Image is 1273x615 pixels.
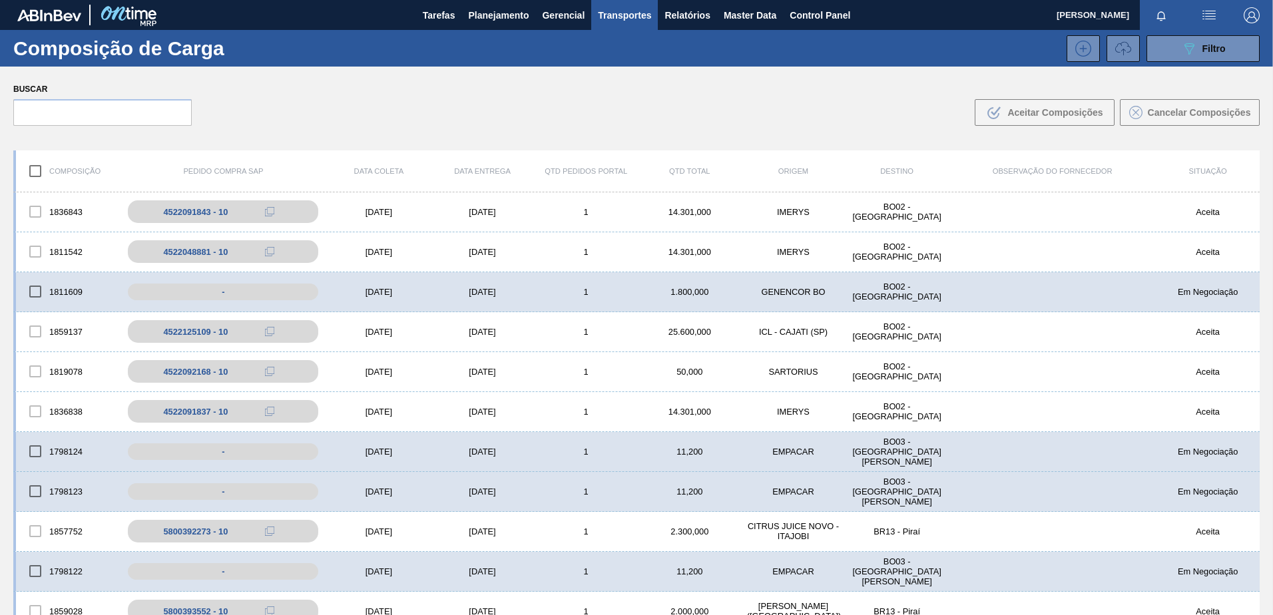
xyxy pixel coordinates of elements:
[1156,407,1260,417] div: Aceita
[327,407,431,417] div: [DATE]
[327,566,431,576] div: [DATE]
[845,282,949,302] div: BO02 - La Paz
[845,437,949,467] div: BO03 - Santa Cruz
[327,367,431,377] div: [DATE]
[845,361,949,381] div: BO02 - La Paz
[128,443,318,460] div: -
[1244,7,1260,23] img: Logout
[120,167,327,175] div: Pedido Compra SAP
[16,157,120,185] div: Composição
[327,247,431,257] div: [DATE]
[1120,99,1260,126] button: Cancelar Composições
[327,207,431,217] div: [DATE]
[845,167,949,175] div: Destino
[431,566,535,576] div: [DATE]
[742,207,846,217] div: IMERYS
[534,367,638,377] div: 1
[534,167,638,175] div: Qtd Pedidos Portal
[13,41,233,56] h1: Composição de Carga
[16,477,120,505] div: 1798123
[1100,35,1140,62] div: Pedido Volume
[1156,526,1260,536] div: Aceita
[1156,167,1260,175] div: Situação
[742,447,846,457] div: EMPACAR
[638,407,742,417] div: 14.301,000
[16,517,120,545] div: 1857752
[534,407,638,417] div: 1
[256,323,283,339] div: Copiar
[16,557,120,585] div: 1798122
[845,526,949,536] div: BR13 - Piraí
[534,247,638,257] div: 1
[13,80,192,99] label: Buscar
[256,363,283,379] div: Copiar
[1156,367,1260,377] div: Aceita
[327,487,431,497] div: [DATE]
[638,447,742,457] div: 11,200
[431,447,535,457] div: [DATE]
[423,7,455,23] span: Tarefas
[1007,107,1103,118] span: Aceitar Composições
[742,407,846,417] div: IMERYS
[1156,327,1260,337] div: Aceita
[949,167,1156,175] div: Observação do Fornecedor
[327,327,431,337] div: [DATE]
[638,287,742,297] div: 1.800,000
[638,207,742,217] div: 14.301,000
[845,321,949,341] div: BO02 - La Paz
[163,367,228,377] div: 4522092168 - 10
[468,7,529,23] span: Planejamento
[16,437,120,465] div: 1798124
[431,407,535,417] div: [DATE]
[163,207,228,217] div: 4522091843 - 10
[598,7,651,23] span: Transportes
[742,287,846,297] div: GENENCOR BO
[1107,35,1140,62] button: Importar Informações de Transporte
[1146,35,1260,62] button: Filtro
[845,242,949,262] div: BO02 - La Paz
[16,397,120,425] div: 1836838
[638,566,742,576] div: 11,200
[742,367,846,377] div: SARTORIUS
[1202,43,1226,54] span: Filtro
[742,521,846,541] div: CITRUS JUICE NOVO - ITAJOBI
[542,7,585,23] span: Gerencial
[431,207,535,217] div: [DATE]
[638,167,742,175] div: Qtd Total
[534,207,638,217] div: 1
[790,7,850,23] span: Control Panel
[431,287,535,297] div: [DATE]
[1156,447,1260,457] div: Em Negociação
[163,526,228,536] div: 5800392273 - 10
[742,327,846,337] div: ICL - CAJATI (SP)
[534,526,638,536] div: 1
[431,487,535,497] div: [DATE]
[431,247,535,257] div: [DATE]
[1156,566,1260,576] div: Em Negociação
[163,407,228,417] div: 4522091837 - 10
[1156,247,1260,257] div: Aceita
[431,167,535,175] div: Data Entrega
[1156,487,1260,497] div: Em Negociação
[16,317,120,345] div: 1859137
[975,99,1115,126] button: Aceitar Composições
[128,483,318,500] div: -
[327,167,431,175] div: Data coleta
[534,327,638,337] div: 1
[17,9,81,21] img: TNhmsLtSVTkK8tSr43FrP2fwEKptu5GPRR3wAAAABJRU5ErkJggg==
[534,566,638,576] div: 1
[845,556,949,586] div: BO03 - Santa Cruz
[16,278,120,306] div: 1811609
[128,563,318,580] div: -
[1140,6,1182,25] button: Notificações
[256,204,283,220] div: Copiar
[638,487,742,497] div: 11,200
[1148,107,1251,118] span: Cancelar Composições
[431,526,535,536] div: [DATE]
[256,523,283,539] div: Copiar
[638,367,742,377] div: 50,000
[327,447,431,457] div: [DATE]
[845,477,949,507] div: BO03 - Santa Cruz
[431,367,535,377] div: [DATE]
[16,238,120,266] div: 1811542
